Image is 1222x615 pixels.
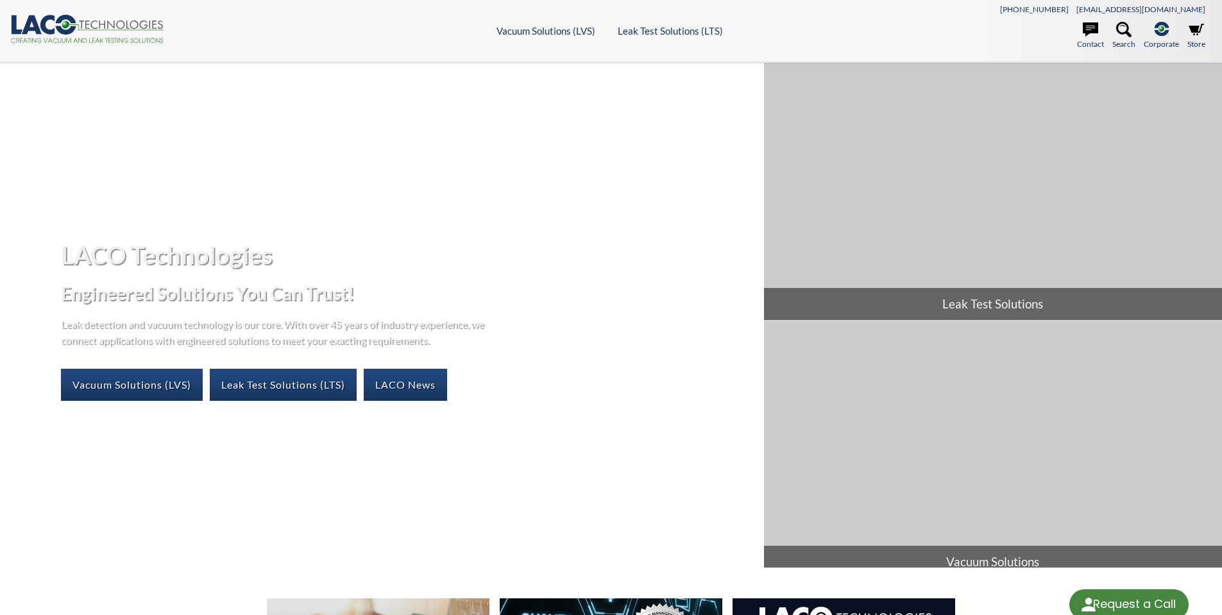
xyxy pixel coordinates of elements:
[1112,22,1135,50] a: Search
[61,282,753,305] h2: Engineered Solutions You Can Trust!
[1077,22,1104,50] a: Contact
[210,369,357,401] a: Leak Test Solutions (LTS)
[764,546,1222,578] span: Vacuum Solutions
[764,288,1222,320] span: Leak Test Solutions
[1187,22,1205,50] a: Store
[764,321,1222,578] a: Vacuum Solutions
[764,63,1222,320] a: Leak Test Solutions
[1144,38,1179,50] span: Corporate
[364,369,447,401] a: LACO News
[61,316,491,348] p: Leak detection and vacuum technology is our core. With over 45 years of industry experience, we c...
[496,25,595,37] a: Vacuum Solutions (LVS)
[61,239,753,271] h1: LACO Technologies
[1078,594,1099,615] img: round button
[618,25,723,37] a: Leak Test Solutions (LTS)
[1076,4,1205,14] a: [EMAIL_ADDRESS][DOMAIN_NAME]
[1000,4,1069,14] a: [PHONE_NUMBER]
[61,369,203,401] a: Vacuum Solutions (LVS)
